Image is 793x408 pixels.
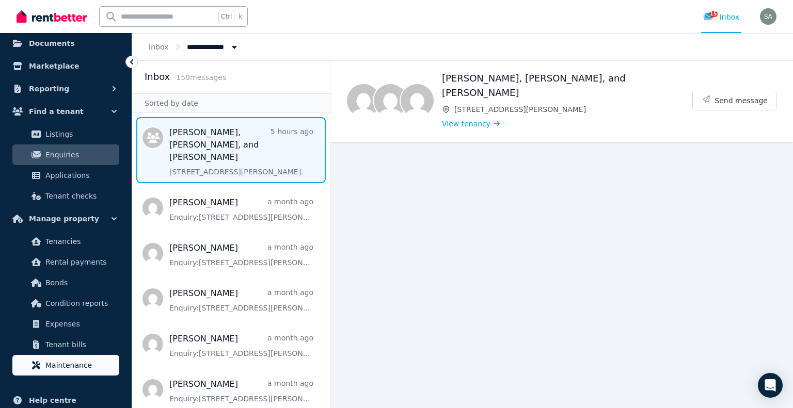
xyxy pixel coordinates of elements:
a: Maintenance [12,355,119,376]
span: Tenancies [45,235,115,248]
a: Tenancies [12,231,119,252]
h2: Inbox [145,70,170,84]
a: Enquiries [12,144,119,165]
a: Tenant bills [12,334,119,355]
img: savim83@gmail.com [760,8,776,25]
button: Manage property [8,208,123,229]
span: View tenancy [442,119,490,129]
span: Manage property [29,213,99,225]
button: Find a tenant [8,101,123,122]
a: Bonds [12,272,119,293]
a: [PERSON_NAME]a month agoEnquiry:[STREET_ADDRESS][PERSON_NAME]. [169,333,313,358]
a: Inbox [149,43,168,51]
span: Help centre [29,394,76,406]
span: k [239,12,242,21]
span: Tenant checks [45,190,115,202]
span: Enquiries [45,149,115,161]
a: View tenancy [442,119,500,129]
span: Ctrl [218,10,234,23]
a: [PERSON_NAME], [PERSON_NAME], and [PERSON_NAME]5 hours ago[STREET_ADDRESS][PERSON_NAME]. [169,126,313,177]
span: Expenses [45,318,115,330]
nav: Breadcrumb [132,33,256,60]
img: Hayley Devent [374,84,407,117]
button: Send message [693,91,776,110]
button: Reporting [8,78,123,99]
a: [PERSON_NAME]a month agoEnquiry:[STREET_ADDRESS][PERSON_NAME]. [169,242,313,268]
span: [STREET_ADDRESS][PERSON_NAME] [454,104,692,115]
span: 15 [709,11,718,17]
a: Applications [12,165,119,186]
h1: [PERSON_NAME], [PERSON_NAME], and [PERSON_NAME] [442,71,692,100]
span: Listings [45,128,115,140]
span: Applications [45,169,115,182]
span: Condition reports [45,297,115,309]
span: Documents [29,37,75,50]
div: Open Intercom Messenger [758,373,783,398]
img: RentBetter [17,9,87,24]
span: Reporting [29,83,69,95]
a: [PERSON_NAME]a month agoEnquiry:[STREET_ADDRESS][PERSON_NAME]. [169,287,313,313]
div: Inbox [703,12,739,22]
a: Rental payments [12,252,119,272]
div: Sorted by date [132,93,330,113]
span: Bonds [45,276,115,289]
span: Tenant bills [45,338,115,351]
span: Rental payments [45,256,115,268]
a: Listings [12,124,119,144]
a: [PERSON_NAME]a month agoEnquiry:[STREET_ADDRESS][PERSON_NAME]. [169,197,313,222]
span: 150 message s [176,73,226,81]
span: Marketplace [29,60,79,72]
a: Expenses [12,314,119,334]
a: Marketplace [8,56,123,76]
a: [PERSON_NAME]a month agoEnquiry:[STREET_ADDRESS][PERSON_NAME]. [169,378,313,404]
a: Documents [8,33,123,54]
span: Maintenance [45,359,115,371]
img: Ashleigh O'Lynn [347,84,380,117]
img: Michael O'Lynn [401,84,434,117]
span: Send message [715,95,768,106]
span: Find a tenant [29,105,84,118]
a: Condition reports [12,293,119,314]
a: Tenant checks [12,186,119,206]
